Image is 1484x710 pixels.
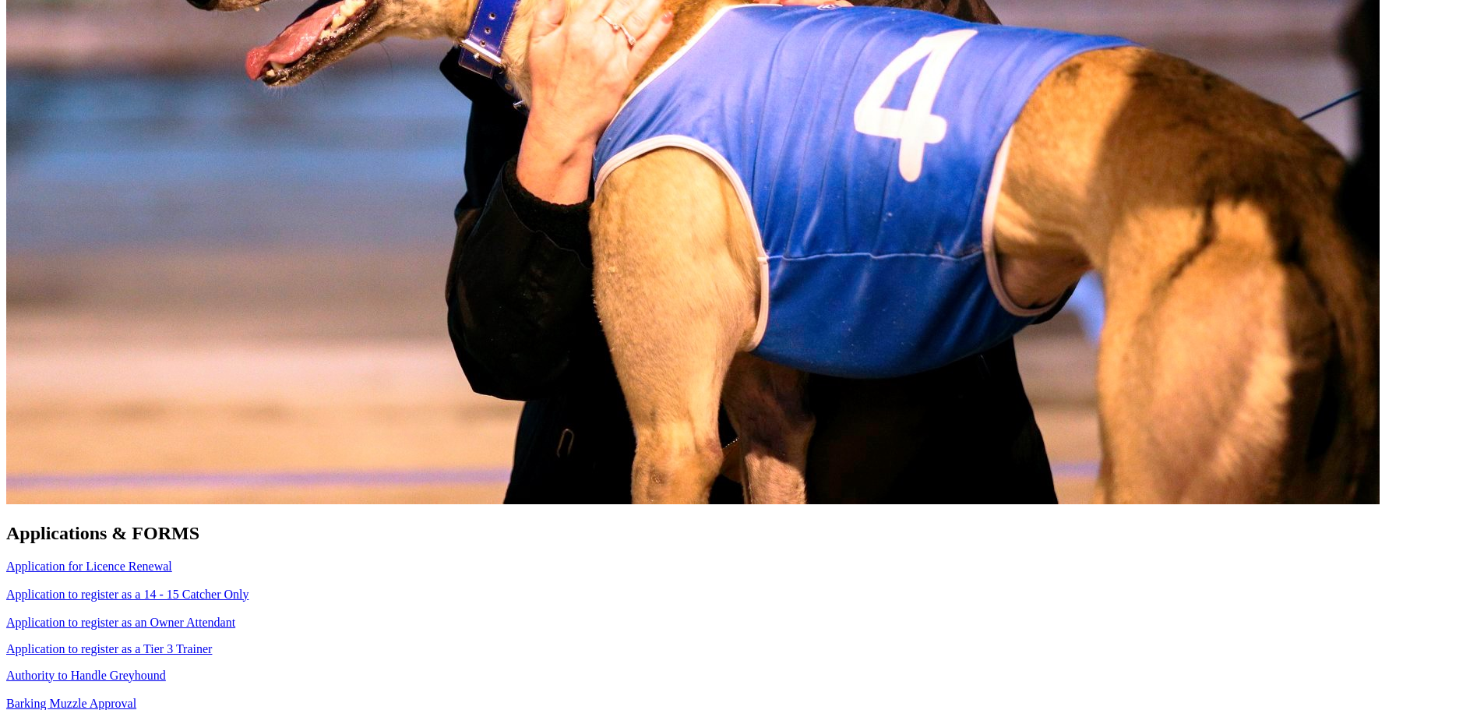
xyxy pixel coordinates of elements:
[6,669,166,682] a: Authority to Handle Greyhound
[6,642,212,655] a: Application to register as a Tier 3 Trainer
[6,616,235,629] a: Application to register as an Owner Attendant
[6,697,136,710] a: Barking Muzzle Approval
[6,560,172,573] a: Application for Licence Renewal
[6,588,249,601] a: Application to register as a 14 - 15 Catcher Only
[6,523,1478,544] h2: Applications & FORMS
